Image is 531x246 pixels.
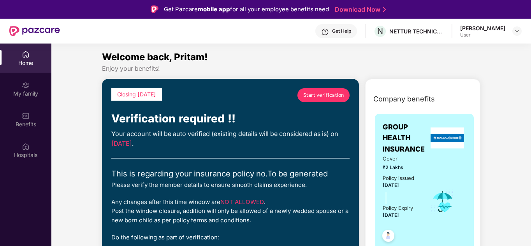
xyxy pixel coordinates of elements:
[102,51,208,63] span: Welcome back, Pritam!
[383,5,386,14] img: Stroke
[102,65,480,73] div: Enjoy your benefits!
[303,91,344,99] span: Start verification
[383,155,419,163] span: Cover
[430,189,455,215] img: icon
[460,24,505,32] div: [PERSON_NAME]
[111,233,350,242] div: Do the following as part of verification:
[460,32,505,38] div: User
[164,5,329,14] div: Get Pazcare for all your employee benefits need
[383,164,419,171] span: ₹2 Lakhs
[220,198,264,206] span: NOT ALLOWED
[335,5,383,14] a: Download Now
[22,81,30,89] img: svg+xml;base64,PHN2ZyB3aWR0aD0iMjAiIGhlaWdodD0iMjAiIHZpZXdCb3g9IjAgMCAyMCAyMCIgZmlsbD0ibm9uZSIgeG...
[22,51,30,58] img: svg+xml;base64,PHN2ZyBpZD0iSG9tZSIgeG1sbnM9Imh0dHA6Ly93d3cudzMub3JnLzIwMDAvc3ZnIiB3aWR0aD0iMjAiIG...
[22,112,30,120] img: svg+xml;base64,PHN2ZyBpZD0iQmVuZWZpdHMiIHhtbG5zPSJodHRwOi8vd3d3LnczLm9yZy8yMDAwL3N2ZyIgd2lkdGg9Ij...
[383,182,399,188] span: [DATE]
[431,127,464,148] img: insurerLogo
[111,140,132,147] span: [DATE]
[332,28,351,34] div: Get Help
[377,26,383,36] span: N
[383,204,413,212] div: Policy Expiry
[321,28,329,36] img: svg+xml;base64,PHN2ZyBpZD0iSGVscC0zMngzMiIgeG1sbnM9Imh0dHA6Ly93d3cudzMub3JnLzIwMDAvc3ZnIiB3aWR0aD...
[373,94,435,105] span: Company benefits
[9,26,60,36] img: New Pazcare Logo
[389,28,444,35] div: NETTUR TECHNICAL TRAINING FOUNDATION
[111,168,350,180] div: This is regarding your insurance policy no. To be generated
[151,5,158,13] img: Logo
[383,212,399,218] span: [DATE]
[111,110,350,127] div: Verification required !!
[117,91,156,98] span: Closing [DATE]
[383,122,429,155] span: GROUP HEALTH INSURANCE
[111,129,350,149] div: Your account will be auto verified (existing details will be considered as is) on .
[111,197,350,225] div: Any changes after this time window are . Post the window closure, addition will only be allowed o...
[22,143,30,150] img: svg+xml;base64,PHN2ZyBpZD0iSG9zcGl0YWxzIiB4bWxucz0iaHR0cDovL3d3dy53My5vcmcvMjAwMC9zdmciIHdpZHRoPS...
[514,28,520,34] img: svg+xml;base64,PHN2ZyBpZD0iRHJvcGRvd24tMzJ4MzIiIHhtbG5zPSJodHRwOi8vd3d3LnczLm9yZy8yMDAwL3N2ZyIgd2...
[111,180,350,190] div: Please verify the member details to ensure smooth claims experience.
[383,174,414,182] div: Policy issued
[297,88,350,102] a: Start verification
[198,5,230,13] strong: mobile app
